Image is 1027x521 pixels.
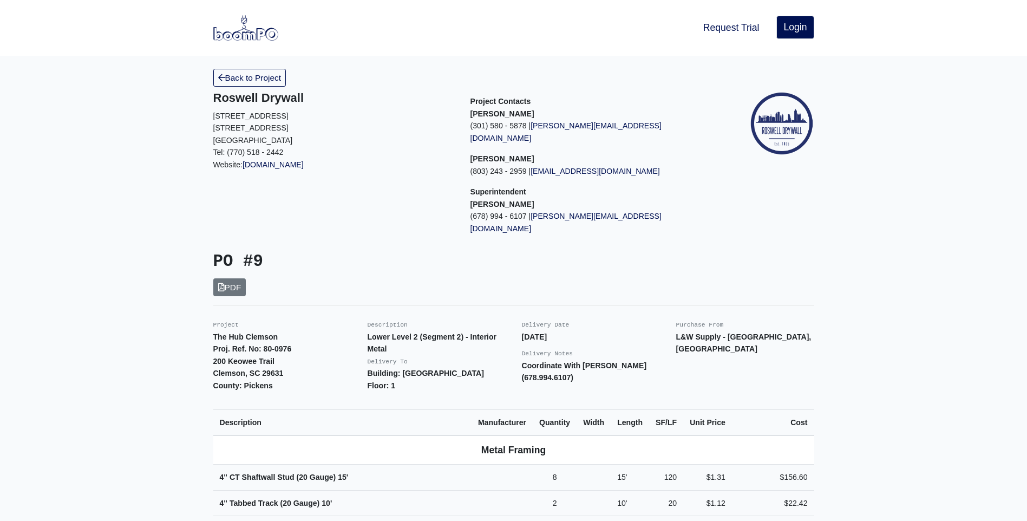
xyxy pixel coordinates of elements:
[649,465,683,491] td: 120
[470,121,662,142] a: [PERSON_NAME][EMAIL_ADDRESS][DOMAIN_NAME]
[220,499,332,507] strong: 4" Tabbed Track (20 Gauge)
[472,409,533,435] th: Manufacturer
[533,465,577,491] td: 8
[368,322,408,328] small: Description
[213,146,454,159] p: Tel: (770) 518 - 2442
[213,134,454,147] p: [GEOGRAPHIC_DATA]
[649,490,683,516] td: 20
[481,445,546,455] b: Metal Framing
[470,200,534,209] strong: [PERSON_NAME]
[676,331,814,355] p: L&W Supply - [GEOGRAPHIC_DATA], [GEOGRAPHIC_DATA]
[213,344,292,353] strong: Proj. Ref. No: 80-0976
[470,212,662,233] a: [PERSON_NAME][EMAIL_ADDRESS][DOMAIN_NAME]
[470,187,526,196] span: Superintendent
[683,465,732,491] td: $1.31
[776,16,814,38] a: Login
[213,110,454,122] p: [STREET_ADDRESS]
[213,69,286,87] a: Back to Project
[368,381,396,390] strong: Floor: 1
[522,322,570,328] small: Delivery Date
[213,91,454,171] div: Website:
[213,369,284,377] strong: Clemson, SC 29631
[213,409,472,435] th: Description
[220,473,349,481] strong: 4" CT Shaftwall Stud (20 Gauge)
[338,473,348,481] span: 15'
[533,490,577,516] td: 2
[470,109,534,118] strong: [PERSON_NAME]
[683,490,732,516] td: $1.12
[732,465,814,491] td: $156.60
[470,154,534,163] strong: [PERSON_NAME]
[522,350,573,357] small: Delivery Notes
[533,409,577,435] th: Quantity
[213,381,273,390] strong: County: Pickens
[368,333,497,354] strong: Lower Level 2 (Segment 2) - Interior Metal
[649,409,683,435] th: SF/LF
[213,91,454,105] h5: Roswell Drywall
[683,409,732,435] th: Unit Price
[368,369,484,377] strong: Building: [GEOGRAPHIC_DATA]
[213,15,278,40] img: boomPO
[617,499,627,507] span: 10'
[213,322,239,328] small: Project
[213,122,454,134] p: [STREET_ADDRESS]
[732,409,814,435] th: Cost
[577,409,611,435] th: Width
[617,473,627,481] span: 15'
[470,97,531,106] span: Project Contacts
[322,499,332,507] span: 10'
[213,357,274,366] strong: 200 Keowee Trail
[213,333,278,341] strong: The Hub Clemson
[699,16,764,40] a: Request Trial
[470,120,711,144] p: (301) 580 - 5878 |
[611,409,649,435] th: Length
[732,490,814,516] td: $22.42
[470,165,711,178] p: (803) 243 - 2959 |
[213,252,506,272] h3: PO #9
[522,361,647,382] strong: Coordinate With [PERSON_NAME] (678.994.6107)
[213,278,246,296] a: PDF
[243,160,304,169] a: [DOMAIN_NAME]
[531,167,660,175] a: [EMAIL_ADDRESS][DOMAIN_NAME]
[676,322,724,328] small: Purchase From
[368,359,408,365] small: Delivery To
[470,210,711,235] p: (678) 994 - 6107 |
[522,333,547,341] strong: [DATE]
